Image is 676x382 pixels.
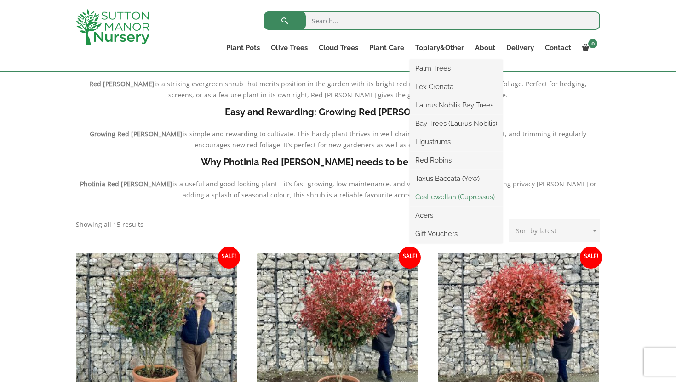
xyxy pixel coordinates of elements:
a: Plant Pots [221,41,265,54]
a: Delivery [501,41,539,54]
a: Laurus Nobilis Bay Trees [410,98,503,112]
a: Palm Trees [410,62,503,75]
a: Topiary&Other [410,41,470,54]
b: Photinia Red [PERSON_NAME] [80,180,172,188]
span: 0 [588,39,597,48]
a: Gift Vouchers [410,227,503,241]
span: is simple and rewarding to cultivate. This hardy plant thrives in well-drained soil and abundant ... [183,129,586,149]
b: Easy and Rewarding: Growing Red [PERSON_NAME] [225,107,451,118]
a: Castlewellan (Cupressus) [410,190,503,204]
input: Search... [264,11,600,30]
a: Ligustrums [410,135,503,149]
span: Sale! [218,247,240,269]
b: Red [PERSON_NAME] [89,79,155,88]
a: Olive Trees [265,41,313,54]
a: Acers [410,208,503,222]
span: is a useful and good-looking plant—it’s fast-growing, low-maintenance, and versatile. Whether you... [172,180,596,199]
p: Showing all 15 results [76,219,143,230]
b: Why Photinia Red [PERSON_NAME] needs to be in Your Garden [201,157,475,168]
span: Sale! [399,247,421,269]
a: Cloud Trees [313,41,364,54]
a: Red Robins [410,153,503,167]
a: 0 [577,41,600,54]
span: is a striking evergreen shrub that merits position in the garden with its bright red new growth a... [155,79,587,99]
img: logo [76,9,149,45]
a: Bay Trees (Laurus Nobilis) [410,117,503,130]
a: Contact [539,41,577,54]
a: Taxus Baccata (Yew) [410,172,503,185]
span: Sale! [580,247,602,269]
a: Ilex Crenata [410,80,503,94]
b: Growing Red [PERSON_NAME] [90,129,183,138]
a: Plant Care [364,41,410,54]
a: About [470,41,501,54]
select: Shop order [509,219,600,242]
